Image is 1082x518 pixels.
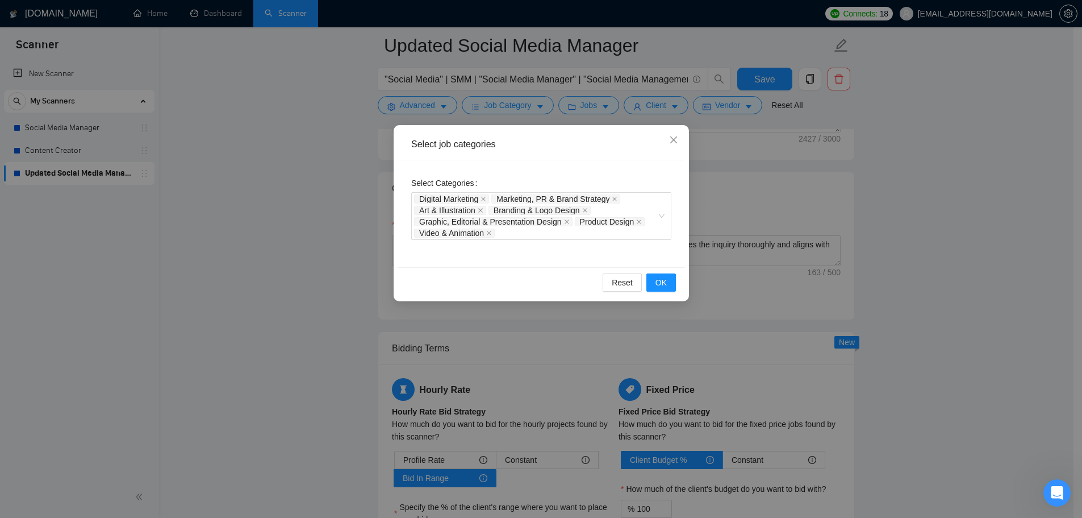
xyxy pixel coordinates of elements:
span: Product Design [579,218,634,226]
span: Reset [612,276,633,289]
button: Close [658,125,689,156]
span: Video & Animation [419,229,484,237]
span: close [563,219,569,225]
button: Reset [603,273,642,292]
span: Product Design [574,217,645,226]
span: Digital Marketing [414,194,489,204]
span: close [636,219,642,225]
span: Digital Marketing [419,195,478,203]
span: Branding & Logo Design [488,206,590,215]
span: Art & Illustration [419,206,475,214]
span: Branding & Logo Design [493,206,579,214]
span: close [669,135,678,144]
span: close [481,196,486,202]
span: Art & Illustration [414,206,486,215]
span: Marketing, PR & Brand Strategy [496,195,609,203]
span: Graphic, Editorial & Presentation Design [414,217,573,226]
span: Video & Animation [414,229,495,238]
span: OK [655,276,666,289]
button: OK [646,273,675,292]
span: close [612,196,617,202]
span: close [486,230,492,236]
span: Marketing, PR & Brand Strategy [491,194,620,204]
iframe: Intercom live chat [1043,479,1071,507]
span: Graphic, Editorial & Presentation Design [419,218,562,226]
div: Select job categories [411,138,671,151]
span: close [477,208,483,213]
span: close [582,208,587,213]
label: Select Categories [411,174,482,192]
